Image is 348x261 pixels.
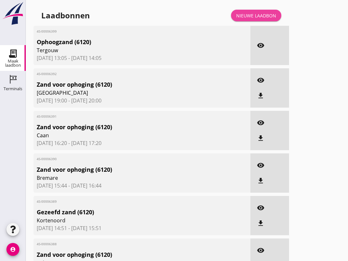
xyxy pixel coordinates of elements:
span: [DATE] 14:51 - [DATE] 15:51 [37,224,247,232]
span: Bremare [37,174,212,182]
i: visibility [257,247,265,254]
img: logo-small.a267ee39.svg [1,2,24,25]
span: [DATE] 19:00 - [DATE] 20:00 [37,97,247,104]
div: Nieuwe laadbon [236,12,276,19]
span: 4S-00006389 [37,199,212,204]
span: 4S-00006390 [37,157,212,161]
span: 4S-00006391 [37,114,212,119]
span: [DATE] 15:44 - [DATE] 16:44 [37,182,247,189]
span: Zand voor ophoging (6120) [37,80,212,89]
span: 4S-00006399 [37,29,212,34]
i: file_download [257,177,265,185]
a: Nieuwe laadbon [231,10,281,21]
i: visibility [257,204,265,212]
i: account_circle [6,243,19,256]
span: Kortenoord [37,217,212,224]
span: Zand voor ophoging (6120) [37,250,212,259]
i: file_download [257,219,265,227]
span: Zand voor ophoging (6120) [37,123,212,131]
span: [DATE] 16:20 - [DATE] 17:20 [37,139,247,147]
span: [DATE] 13:05 - [DATE] 14:05 [37,54,247,62]
div: Laadbonnen [41,10,90,21]
span: 4S-00006392 [37,72,212,76]
span: [GEOGRAPHIC_DATA] [37,89,212,97]
span: 4S-00006388 [37,242,212,247]
i: visibility [257,42,265,49]
span: Gezeefd zand (6120) [37,208,212,217]
div: Terminals [4,87,22,91]
i: visibility [257,76,265,84]
span: Ophoogzand (6120) [37,38,212,46]
span: Tergouw [37,46,212,54]
i: visibility [257,119,265,127]
i: file_download [257,92,265,100]
i: visibility [257,161,265,169]
i: file_download [257,134,265,142]
span: Zand voor ophoging (6120) [37,165,212,174]
span: Caan [37,131,212,139]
